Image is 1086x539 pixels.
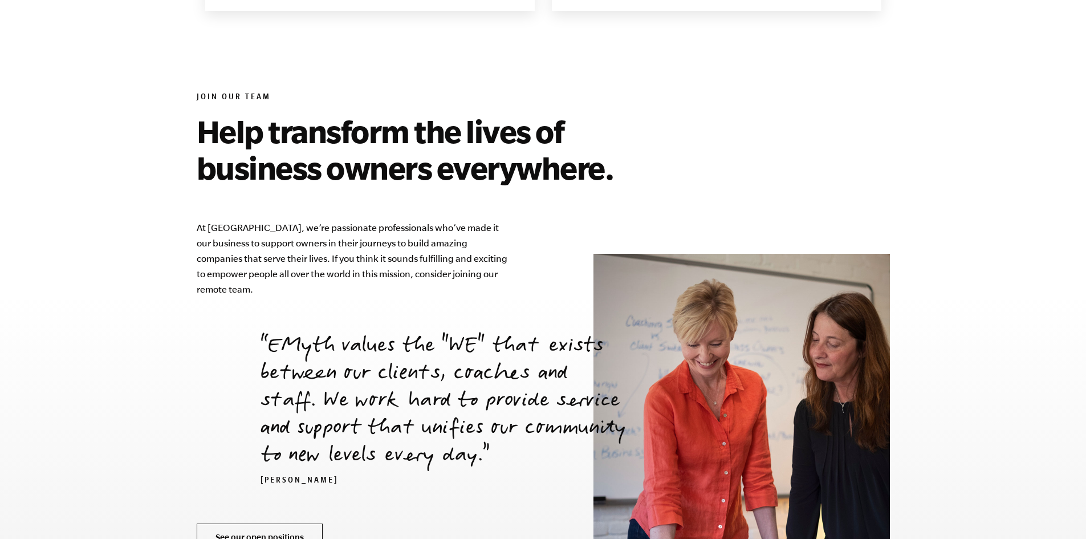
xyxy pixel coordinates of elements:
h6: Join Our Team [197,92,890,104]
h2: Help transform the lives of business owners everywhere. [197,113,682,186]
cite: [PERSON_NAME] [261,477,338,486]
iframe: Chat Widget [1029,484,1086,539]
p: EMyth values the "WE" that exists between our clients, coaches and staff. We work hard to provide... [261,334,625,471]
p: At [GEOGRAPHIC_DATA], we’re passionate professionals who’ve made it our business to support owner... [197,220,509,297]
